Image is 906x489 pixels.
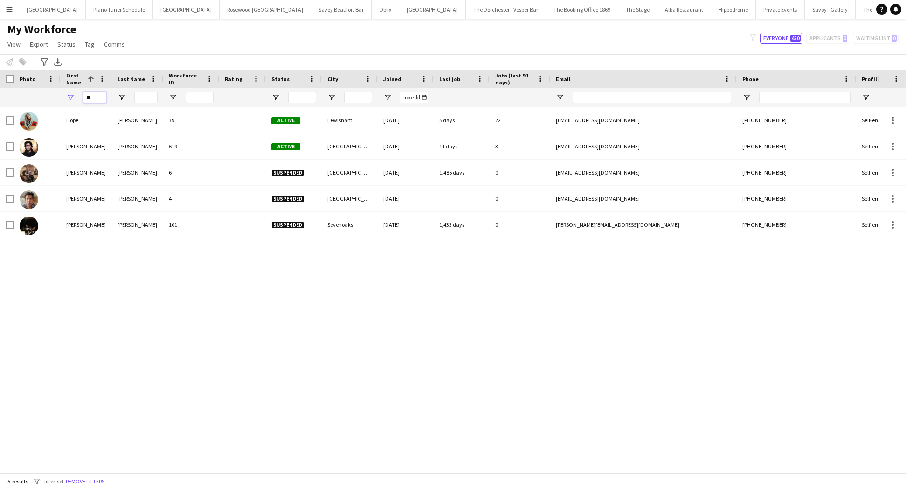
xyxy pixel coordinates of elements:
div: 4 [163,186,219,211]
span: First Name [66,72,84,86]
div: [PERSON_NAME] [61,186,112,211]
div: [DATE] [378,133,434,159]
div: [DATE] [378,186,434,211]
button: Alba Restaurant [657,0,711,19]
div: [GEOGRAPHIC_DATA] [322,133,378,159]
span: Profile [862,76,880,83]
button: Hippodrome [711,0,756,19]
input: Phone Filter Input [759,92,851,103]
div: [PERSON_NAME] [112,186,163,211]
input: Joined Filter Input [400,92,428,103]
div: [PERSON_NAME] [61,212,112,238]
button: Open Filter Menu [271,93,280,102]
span: Export [30,40,48,49]
div: 11 days [434,133,490,159]
button: Open Filter Menu [556,93,564,102]
a: View [4,38,24,50]
div: [PHONE_NUMBER] [737,160,856,185]
span: Last Name [118,76,145,83]
div: [PERSON_NAME][EMAIL_ADDRESS][DOMAIN_NAME] [550,212,737,238]
button: Savoy - Gallery [805,0,856,19]
div: [PERSON_NAME] [61,133,112,159]
div: 39 [163,107,219,133]
span: Suspended [271,169,304,176]
div: 6 [163,160,219,185]
div: [DATE] [378,212,434,238]
span: Status [57,40,76,49]
input: City Filter Input [344,92,372,103]
div: 1,485 days [434,160,490,185]
div: Lewisham [322,107,378,133]
button: Open Filter Menu [118,93,126,102]
div: [GEOGRAPHIC_DATA] [322,186,378,211]
input: Workforce ID Filter Input [186,92,214,103]
span: Email [556,76,571,83]
span: Jobs (last 90 days) [495,72,533,86]
button: Open Filter Menu [862,93,870,102]
button: Remove filters [64,476,106,487]
span: Status [271,76,290,83]
div: [PERSON_NAME] [112,107,163,133]
button: Private Events [756,0,805,19]
span: Suspended [271,196,304,203]
button: Open Filter Menu [742,93,751,102]
button: Piano Tuner Schedule [86,0,153,19]
div: 0 [490,212,550,238]
span: View [7,40,21,49]
span: City [327,76,338,83]
span: Suspended [271,222,304,229]
input: First Name Filter Input [83,92,106,103]
img: Hope Russell-Winter [20,112,38,131]
div: [EMAIL_ADDRESS][DOMAIN_NAME] [550,160,737,185]
div: [PHONE_NUMBER] [737,186,856,211]
div: [EMAIL_ADDRESS][DOMAIN_NAME] [550,186,737,211]
span: Tag [85,40,95,49]
img: Rupert Cox [20,217,38,235]
div: [EMAIL_ADDRESS][DOMAIN_NAME] [550,107,737,133]
span: 450 [790,35,801,42]
img: Pedro Bosch Morales [20,138,38,157]
button: Open Filter Menu [66,93,75,102]
div: [PHONE_NUMBER] [737,212,856,238]
img: Pete Lee [20,190,38,209]
div: 0 [490,186,550,211]
div: [GEOGRAPHIC_DATA] [322,160,378,185]
span: 1 filter set [40,478,64,485]
div: 101 [163,212,219,238]
div: 22 [490,107,550,133]
img: Pete Hutchison [20,164,38,183]
button: The Stage [618,0,657,19]
span: Comms [104,40,125,49]
button: Rosewood [GEOGRAPHIC_DATA] [220,0,311,19]
div: [EMAIL_ADDRESS][DOMAIN_NAME] [550,133,737,159]
a: Tag [81,38,98,50]
button: Open Filter Menu [383,93,392,102]
div: [PERSON_NAME] [112,160,163,185]
span: Photo [20,76,35,83]
div: [PHONE_NUMBER] [737,133,856,159]
a: Export [26,38,52,50]
button: Open Filter Menu [169,93,177,102]
input: Last Name Filter Input [134,92,158,103]
button: [GEOGRAPHIC_DATA] [399,0,466,19]
button: Everyone450 [760,33,802,44]
span: Active [271,143,300,150]
div: [DATE] [378,160,434,185]
app-action-btn: Export XLSX [52,56,63,68]
div: 619 [163,133,219,159]
div: [PERSON_NAME] [112,212,163,238]
button: [GEOGRAPHIC_DATA] [19,0,86,19]
div: [PERSON_NAME] [112,133,163,159]
button: Oblix [372,0,399,19]
div: 3 [490,133,550,159]
span: My Workforce [7,22,76,36]
input: Email Filter Input [573,92,731,103]
div: 1,433 days [434,212,490,238]
button: The Booking Office 1869 [546,0,618,19]
div: 0 [490,160,550,185]
button: Savoy Beaufort Bar [311,0,372,19]
span: Joined [383,76,401,83]
button: Open Filter Menu [327,93,336,102]
app-action-btn: Advanced filters [39,56,50,68]
span: Last job [439,76,460,83]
